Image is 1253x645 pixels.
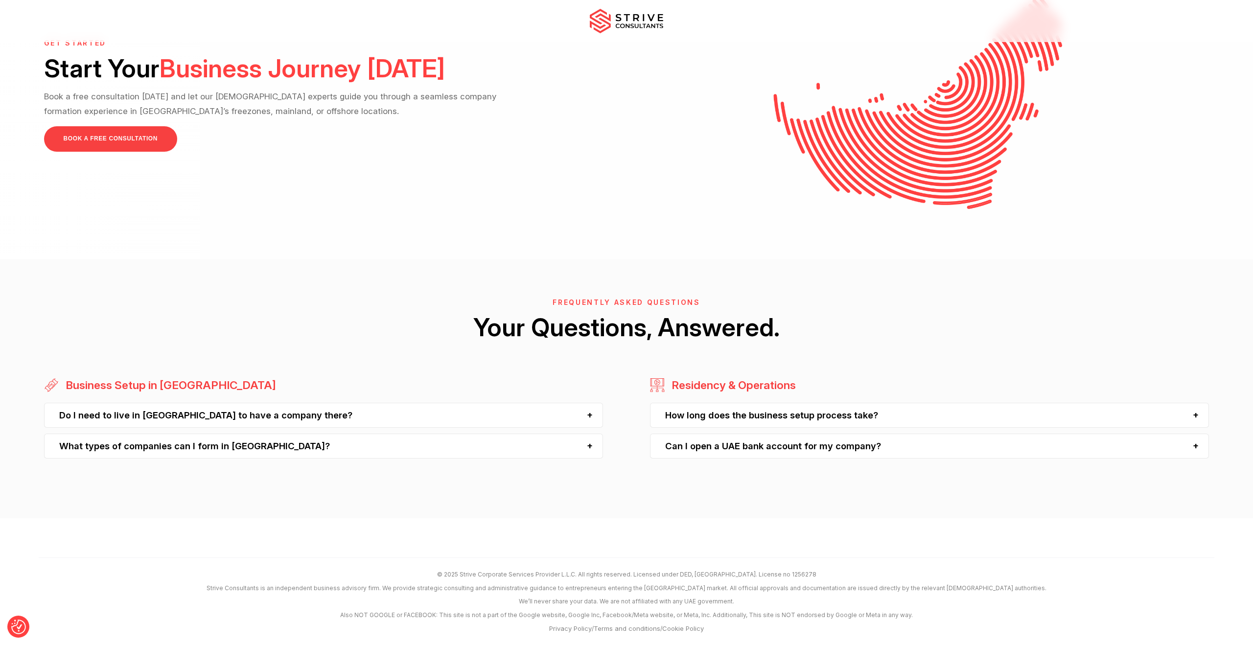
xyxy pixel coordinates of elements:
h3: Business Setup in [GEOGRAPHIC_DATA] [61,378,276,393]
div: Do I need to live in [GEOGRAPHIC_DATA] to have a company there? [44,403,603,428]
img: Revisit consent button [11,620,26,634]
span: Business Journey [DATE] [160,53,445,83]
a: Terms and conditions [594,624,660,632]
h3: Residency & Operations [667,378,796,393]
h2: Start Your [44,51,510,85]
a: Cookie Policy [662,624,704,632]
a: Privacy Policy [549,624,592,632]
p: We’ll never share your data. We are not affiliated with any UAE government. [39,595,1214,608]
p: Book a free consultation [DATE] and let our [DEMOGRAPHIC_DATA] experts guide you through a seamle... [44,89,510,119]
p: Also NOT GOOGLE or FACEBOOK: This site is not a part of the Google website, Google Inc, Facebook/... [39,608,1214,622]
button: Consent Preferences [11,620,26,634]
div: Can I open a UAE bank account for my company? [650,434,1209,459]
p: © 2025 Strive Corporate Services Provider L.L.C. All rights reserved. Licensed under DED, [GEOGRA... [39,568,1214,581]
p: Strive Consultants is an independent business advisory firm. We provide strategic consulting and ... [39,581,1214,595]
a: BOOK A FREE CONSULTATION [44,126,177,151]
div: What types of companies can I form in [GEOGRAPHIC_DATA]? [44,434,603,459]
img: main-logo.svg [590,9,663,33]
div: How long does the business setup process take? [650,403,1209,428]
p: / / [39,622,1214,636]
h6: GET STARTED [44,39,510,47]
